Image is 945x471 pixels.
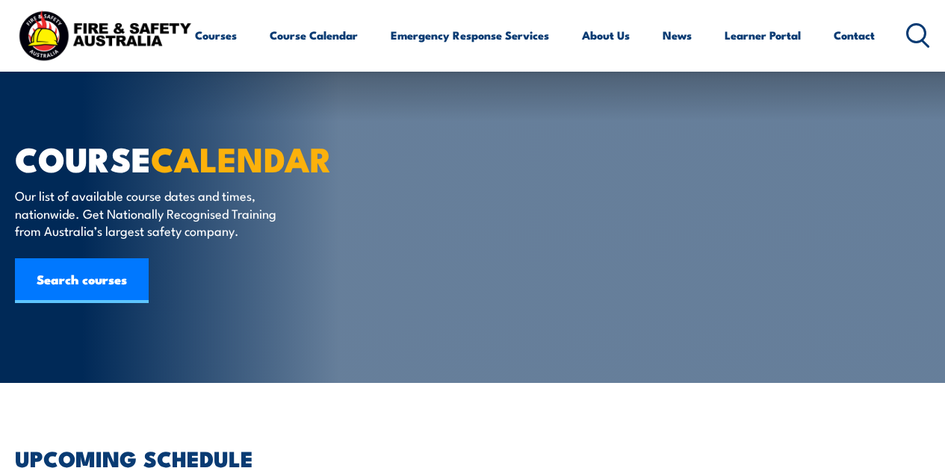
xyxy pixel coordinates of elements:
[663,17,692,53] a: News
[15,448,930,467] h2: UPCOMING SCHEDULE
[15,258,149,303] a: Search courses
[391,17,549,53] a: Emergency Response Services
[270,17,358,53] a: Course Calendar
[15,143,384,172] h1: COURSE
[582,17,630,53] a: About Us
[725,17,801,53] a: Learner Portal
[834,17,875,53] a: Contact
[15,187,288,239] p: Our list of available course dates and times, nationwide. Get Nationally Recognised Training from...
[151,132,332,184] strong: CALENDAR
[195,17,237,53] a: Courses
